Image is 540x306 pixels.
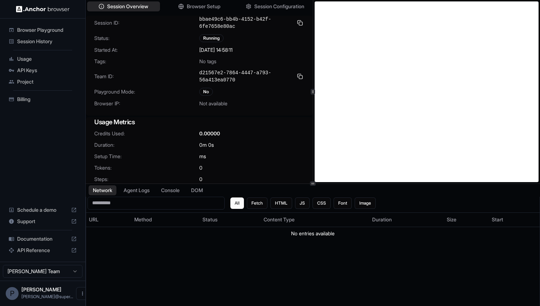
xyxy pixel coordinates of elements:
span: Browser IP: [94,100,199,107]
span: Team ID: [94,73,199,80]
span: Session History [17,38,77,45]
span: Not available [199,100,227,107]
button: Font [334,197,352,209]
span: ms [199,153,206,160]
div: Browser Playground [6,24,80,36]
span: Support [17,218,68,225]
span: Usage [17,55,77,62]
div: Schedule a demo [6,204,80,216]
span: pratyush@superproducer.ai [21,294,73,299]
button: All [230,197,244,209]
div: Start [492,216,537,223]
div: Method [134,216,197,223]
span: Steps: [94,176,199,183]
div: Documentation [6,233,80,245]
div: No [199,88,213,96]
span: Project [17,78,77,85]
div: Project [6,76,80,87]
div: Usage [6,53,80,65]
span: Browser Playground [17,26,77,34]
button: CSS [312,197,331,209]
div: P [6,287,19,300]
button: Network [89,185,116,195]
span: No tags [199,58,216,65]
span: 0 [199,176,202,183]
span: Setup Time: [94,153,199,160]
span: 0m 0s [199,141,214,149]
span: 0 [199,164,202,171]
div: Size [447,216,486,223]
span: d21567e2-7864-4447-a793-56a413ea0770 [199,69,293,84]
span: Browser Setup [187,3,220,10]
button: Agent Logs [119,185,154,195]
span: Billing [17,96,77,103]
button: Fetch [247,197,267,209]
span: API Reference [17,247,68,254]
div: Duration [372,216,441,223]
button: DOM [187,185,207,195]
span: Credits Used: [94,130,199,137]
button: Image [355,197,376,209]
img: Anchor Logo [16,6,70,12]
div: Status [202,216,258,223]
span: Pratyush Sahay [21,286,61,292]
button: Open menu [76,287,89,300]
div: API Keys [6,65,80,76]
td: No entries available [86,227,540,240]
span: 0.00000 [199,130,220,137]
button: JS [295,197,310,209]
span: bbae49c6-bb4b-4152-b42f-6fe7658e80ac [199,16,293,30]
span: Documentation [17,235,68,242]
span: Session Overview [107,3,148,10]
span: Session Configuration [254,3,304,10]
h3: Usage Metrics [94,117,304,127]
span: Duration: [94,141,199,149]
span: Session ID: [94,19,199,26]
div: API Reference [6,245,80,256]
div: Running [199,34,224,42]
button: Console [157,185,184,195]
div: Support [6,216,80,227]
span: Schedule a demo [17,206,68,214]
div: Content Type [264,216,366,223]
div: URL [89,216,129,223]
div: Billing [6,94,80,105]
span: Started At: [94,46,199,54]
span: Tags: [94,58,199,65]
span: [DATE] 14:58:11 [199,46,232,54]
div: Session History [6,36,80,47]
span: Status: [94,35,199,42]
button: HTML [270,197,292,209]
span: API Keys [17,67,77,74]
span: Tokens: [94,164,199,171]
span: Playground Mode: [94,88,199,95]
